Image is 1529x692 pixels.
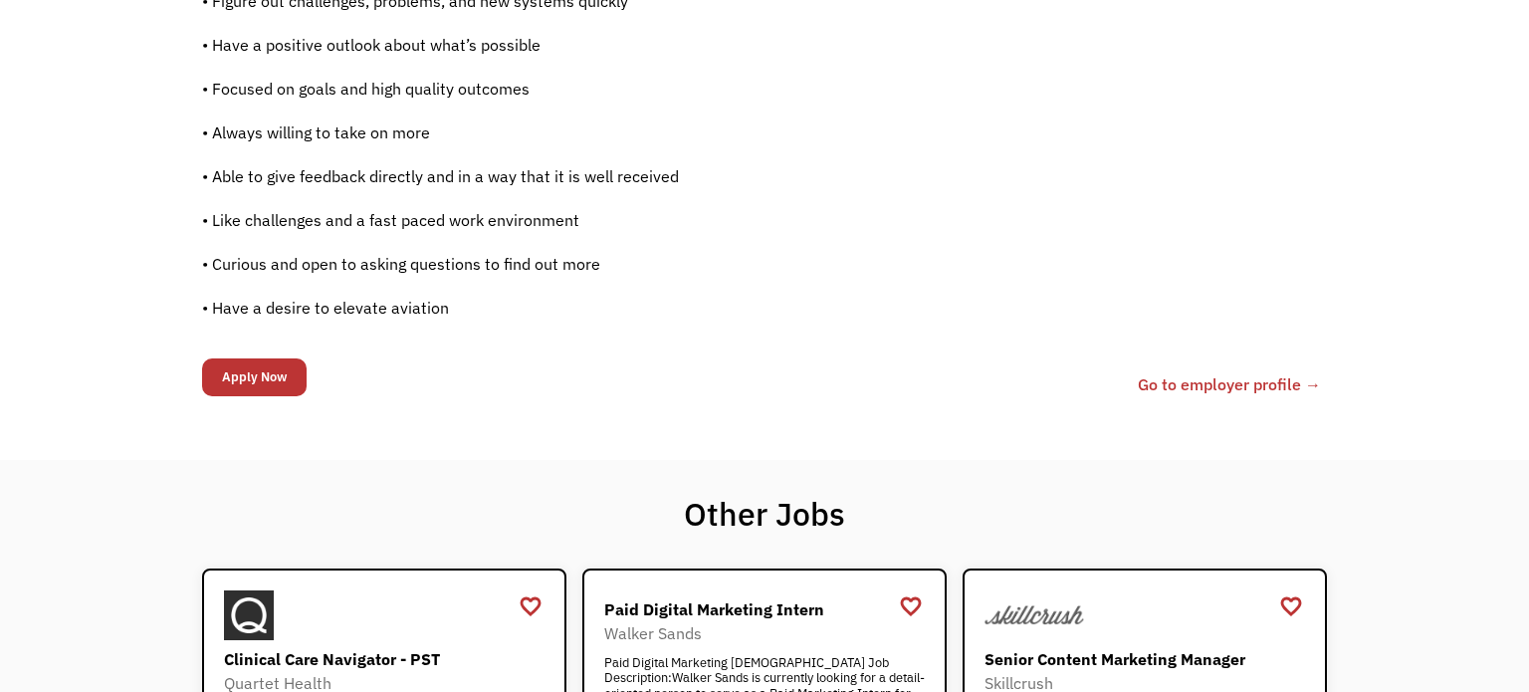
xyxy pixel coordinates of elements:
[202,296,1035,320] p: • Have a desire to elevate aviation
[984,590,1084,640] img: Skillcrush
[224,590,274,640] img: Quartet Health
[1279,591,1303,621] a: favorite_border
[202,164,1035,188] p: • Able to give feedback directly and in a way that it is well received
[519,591,543,621] a: favorite_border
[604,597,930,621] div: Paid Digital Marketing Intern
[202,77,1035,101] p: • Focused on goals and high quality outcomes
[984,647,1310,671] div: Senior Content Marketing Manager
[202,358,307,396] input: Apply Now
[1138,372,1321,396] a: Go to employer profile →
[224,647,549,671] div: Clinical Care Navigator - PST
[202,33,1035,57] p: • Have a positive outlook about what’s possible
[202,120,1035,144] p: • Always willing to take on more
[899,591,923,621] a: favorite_border
[202,353,307,401] form: Email Form
[604,621,930,645] div: Walker Sands
[202,208,1035,232] p: • Like challenges and a fast paced work environment
[202,252,1035,276] p: • Curious and open to asking questions to find out more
